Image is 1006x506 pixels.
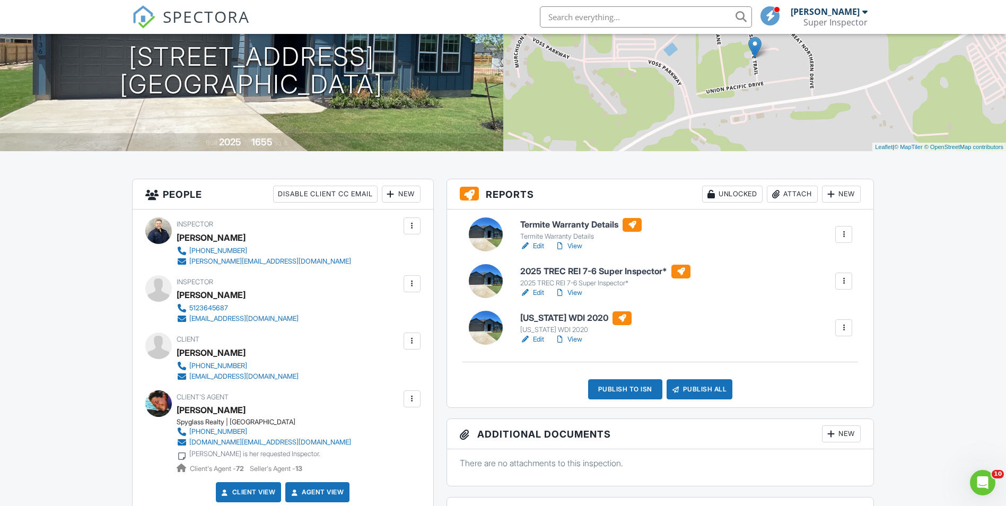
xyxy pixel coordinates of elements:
[189,362,247,370] div: [PHONE_NUMBER]
[295,465,302,473] strong: 13
[120,43,383,99] h1: [STREET_ADDRESS] [GEOGRAPHIC_DATA]
[520,241,544,251] a: Edit
[588,379,662,399] div: Publish to ISN
[520,265,690,278] h6: 2025 TREC REI 7-6 Super Inspector*
[189,257,351,266] div: [PERSON_NAME][EMAIL_ADDRESS][DOMAIN_NAME]
[447,419,874,449] h3: Additional Documents
[520,311,632,325] h6: [US_STATE] WDI 2020
[520,279,690,287] div: 2025 TREC REI 7-6 Super Inspector*
[970,470,995,495] iframe: Intercom live chat
[822,425,861,442] div: New
[555,334,582,345] a: View
[520,334,544,345] a: Edit
[555,241,582,251] a: View
[702,186,763,203] div: Unlocked
[177,426,351,437] a: [PHONE_NUMBER]
[894,144,923,150] a: © MapTiler
[803,17,868,28] div: Super Inspector
[177,313,299,324] a: [EMAIL_ADDRESS][DOMAIN_NAME]
[177,345,246,361] div: [PERSON_NAME]
[177,402,246,418] div: [PERSON_NAME]
[540,6,752,28] input: Search everything...
[520,218,642,232] h6: Termite Warranty Details
[520,311,632,335] a: [US_STATE] WDI 2020 [US_STATE] WDI 2020
[274,139,289,147] span: sq. ft.
[667,379,733,399] div: Publish All
[177,393,229,401] span: Client's Agent
[555,287,582,298] a: View
[177,303,299,313] a: 5123645687
[132,5,155,29] img: The Best Home Inspection Software - Spectora
[177,437,351,448] a: [DOMAIN_NAME][EMAIL_ADDRESS][DOMAIN_NAME]
[250,465,302,473] span: Seller's Agent -
[177,278,213,286] span: Inspector
[177,246,351,256] a: [PHONE_NUMBER]
[177,335,199,343] span: Client
[177,371,299,382] a: [EMAIL_ADDRESS][DOMAIN_NAME]
[190,465,246,473] span: Client's Agent -
[189,304,228,312] div: 5123645687
[382,186,421,203] div: New
[220,487,276,498] a: Client View
[520,326,632,334] div: [US_STATE] WDI 2020
[251,136,273,147] div: 1655
[177,220,213,228] span: Inspector
[520,287,544,298] a: Edit
[791,6,860,17] div: [PERSON_NAME]
[236,465,244,473] strong: 72
[177,256,351,267] a: [PERSON_NAME][EMAIL_ADDRESS][DOMAIN_NAME]
[133,179,433,210] h3: People
[177,287,246,303] div: [PERSON_NAME]
[177,361,299,371] a: [PHONE_NUMBER]
[992,470,1004,478] span: 10
[447,179,874,210] h3: Reports
[132,14,250,37] a: SPECTORA
[177,230,246,246] div: [PERSON_NAME]
[520,232,642,241] div: Termite Warranty Details
[189,428,247,436] div: [PHONE_NUMBER]
[189,438,351,447] div: [DOMAIN_NAME][EMAIL_ADDRESS][DOMAIN_NAME]
[822,186,861,203] div: New
[189,372,299,381] div: [EMAIL_ADDRESS][DOMAIN_NAME]
[289,487,344,498] a: Agent View
[206,139,217,147] span: Built
[520,218,642,241] a: Termite Warranty Details Termite Warranty Details
[924,144,1003,150] a: © OpenStreetMap contributors
[520,265,690,288] a: 2025 TREC REI 7-6 Super Inspector* 2025 TREC REI 7-6 Super Inspector*
[189,450,320,458] div: [PERSON_NAME] is her requested Inspector.
[163,5,250,28] span: SPECTORA
[273,186,378,203] div: Disable Client CC Email
[767,186,818,203] div: Attach
[189,315,299,323] div: [EMAIL_ADDRESS][DOMAIN_NAME]
[177,418,360,426] div: Spyglass Realty | [GEOGRAPHIC_DATA]
[189,247,247,255] div: [PHONE_NUMBER]
[219,136,241,147] div: 2025
[872,143,1006,152] div: |
[460,457,861,469] p: There are no attachments to this inspection.
[875,144,893,150] a: Leaflet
